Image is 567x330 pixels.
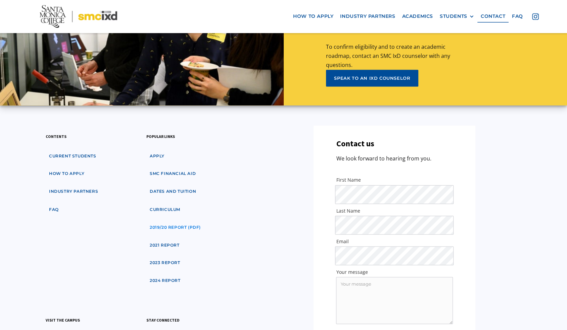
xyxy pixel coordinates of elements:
img: icon - instagram [532,13,539,20]
a: apply [146,150,168,162]
a: 2023 Report [146,256,184,269]
a: faq [46,203,62,216]
a: curriculum [146,203,184,216]
a: Current students [46,150,100,162]
div: STUDENTS [440,14,467,20]
label: Email [336,238,453,245]
label: First Name [336,177,453,183]
a: industry partners [46,185,101,198]
h3: visit the campus [46,317,80,323]
a: 2024 Report [146,274,184,287]
h3: Contact us [336,139,374,149]
p: New students are accepted annually. Learn more about our application process by visiting our how ... [326,6,451,70]
a: dates and tuition [146,185,199,198]
div: STUDENTS [440,14,474,20]
a: how to apply [290,10,337,23]
h3: stay connected [146,317,180,323]
h3: contents [46,133,66,140]
a: industry partners [337,10,398,23]
img: Santa Monica College - SMC IxD logo [40,5,117,28]
a: 2021 Report [146,239,183,251]
a: faq [509,10,526,23]
a: Academics [398,10,436,23]
p: We look forward to hearing from you. [336,154,431,163]
a: SMC financial aid [146,168,199,180]
a: how to apply [46,168,88,180]
div: speak to an ixd counselor [334,75,410,81]
a: 2019/20 Report (pdf) [146,221,204,233]
a: contact [477,10,509,23]
label: Your message [336,268,453,275]
h3: popular links [146,133,175,140]
label: Last Name [336,207,453,214]
a: speak to an ixd counselor [326,70,418,86]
